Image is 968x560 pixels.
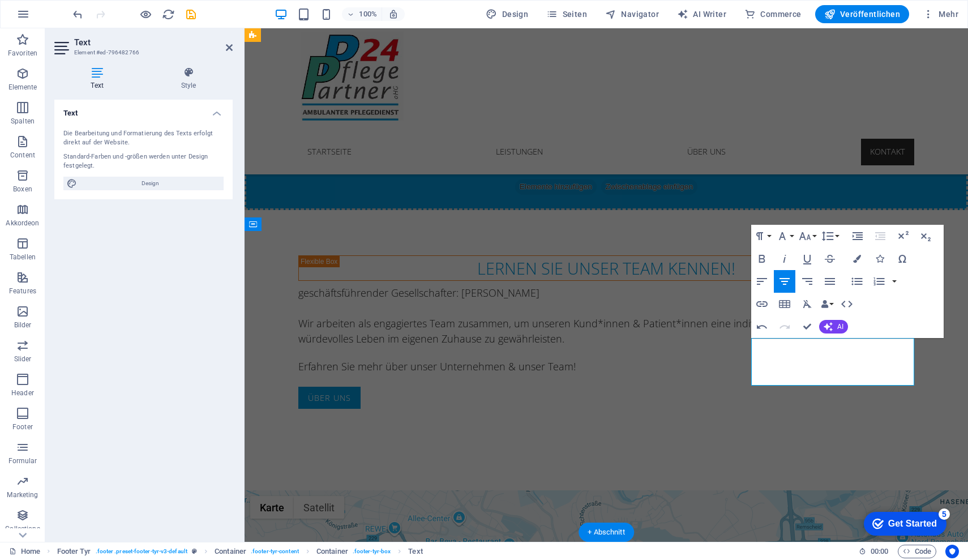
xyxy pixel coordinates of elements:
button: Design [63,177,224,190]
p: Boxen [13,185,32,194]
button: Navigator [601,5,663,23]
span: Klick zum Auswählen. Doppelklick zum Bearbeiten [408,545,422,558]
p: Favoriten [8,49,37,58]
p: Header [11,388,34,397]
button: Strikethrough [819,247,841,270]
h6: 100% [359,7,377,21]
button: Veröffentlichen [815,5,909,23]
button: Data Bindings [819,293,835,315]
div: 5 [84,2,95,14]
span: Veröffentlichen [824,8,900,20]
span: AI Writer [677,8,726,20]
button: Underline (⌘U) [796,247,818,270]
button: Code [898,545,936,558]
h3: Element #ed-796482766 [74,48,210,58]
i: Rückgängig: Text ändern (Strg+Z) [71,8,84,21]
button: Special Characters [892,247,913,270]
span: Design [486,8,528,20]
button: Seiten [542,5,592,23]
p: Collections [5,524,40,533]
button: Design [481,5,533,23]
button: Unordered List [846,270,868,293]
p: Elemente [8,83,37,92]
button: Align Left [751,270,773,293]
span: . footer-tyr-content [251,545,299,558]
button: Bold (⌘B) [751,247,773,270]
span: . footer .preset-footer-tyr-v3-default [96,545,187,558]
button: Confirm (⌘+⏎) [796,315,818,338]
span: Zwischenablage einfügen [357,151,453,166]
button: Mehr [918,5,963,23]
button: Clear Formatting [796,293,818,315]
span: Mehr [923,8,958,20]
button: AI [819,320,848,334]
p: Formular [8,456,37,465]
button: Usercentrics [945,545,959,558]
h4: Style [144,67,233,91]
i: Dieses Element ist ein anpassbares Preset [192,548,197,554]
span: Klick zum Auswählen. Doppelklick zum Bearbeiten [316,545,348,558]
button: Colors [846,247,868,270]
span: . footer-tyr-box [353,545,391,558]
div: Get Started [33,12,82,23]
button: Ordered List [868,270,890,293]
button: Undo (⌘Z) [751,315,773,338]
span: 00 00 [871,545,888,558]
p: Footer [12,422,33,431]
button: 100% [342,7,382,21]
p: Marketing [7,490,38,499]
i: Bei Größenänderung Zoomstufe automatisch an das gewählte Gerät anpassen. [388,9,399,19]
button: Decrease Indent [870,225,891,247]
div: Design (Strg+Alt+Y) [481,5,533,23]
h6: Session-Zeit [859,545,889,558]
button: reload [161,7,175,21]
h4: Text [54,67,144,91]
i: Seite neu laden [162,8,175,21]
button: AI Writer [673,5,731,23]
button: Insert Table [774,293,795,315]
button: Klicke hier, um den Vorschau-Modus zu verlassen [139,7,152,21]
span: : [879,547,880,555]
nav: breadcrumb [57,545,423,558]
button: Align Center [774,270,795,293]
span: Code [903,545,931,558]
span: Klick zum Auswählen. Doppelklick zum Bearbeiten [215,545,246,558]
button: Ordered List [890,270,899,293]
button: Italic (⌘I) [774,247,795,270]
div: + Abschnitt [579,523,634,542]
div: Get Started 5 items remaining, 0% complete [9,6,92,29]
span: Commerce [744,8,802,20]
p: Spalten [11,117,35,126]
a: Klick, um Auswahl aufzuheben. Doppelklick öffnet Seitenverwaltung [9,545,40,558]
p: Slider [14,354,32,364]
span: AI [837,323,843,330]
h2: Text [74,37,233,48]
button: Align Right [796,270,818,293]
span: Design [80,177,220,190]
button: Commerce [740,5,806,23]
button: Subscript [915,225,936,247]
button: Font Size [796,225,818,247]
button: Insert Link [751,293,773,315]
div: Die Bearbeitung und Formatierung des Texts erfolgt direkt auf der Website. [63,129,224,148]
p: Akkordeon [6,219,39,228]
button: undo [71,7,84,21]
button: save [184,7,198,21]
div: Standard-Farben und -größen werden unter Design festgelegt. [63,152,224,171]
i: Save (Ctrl+S) [185,8,198,21]
button: Paragraph Format [751,225,773,247]
button: Line Height [819,225,841,247]
span: Seiten [546,8,587,20]
button: HTML [836,293,858,315]
span: Navigator [605,8,659,20]
button: Redo (⌘⇧Z) [774,315,795,338]
button: Font Family [774,225,795,247]
h4: Text [54,100,233,120]
p: Content [10,151,35,160]
button: Align Justify [819,270,841,293]
span: Klick zum Auswählen. Doppelklick zum Bearbeiten [57,545,91,558]
span: Elemente hinzufügen [271,151,352,166]
button: Superscript [892,225,914,247]
button: Increase Indent [847,225,868,247]
p: Bilder [14,320,32,330]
